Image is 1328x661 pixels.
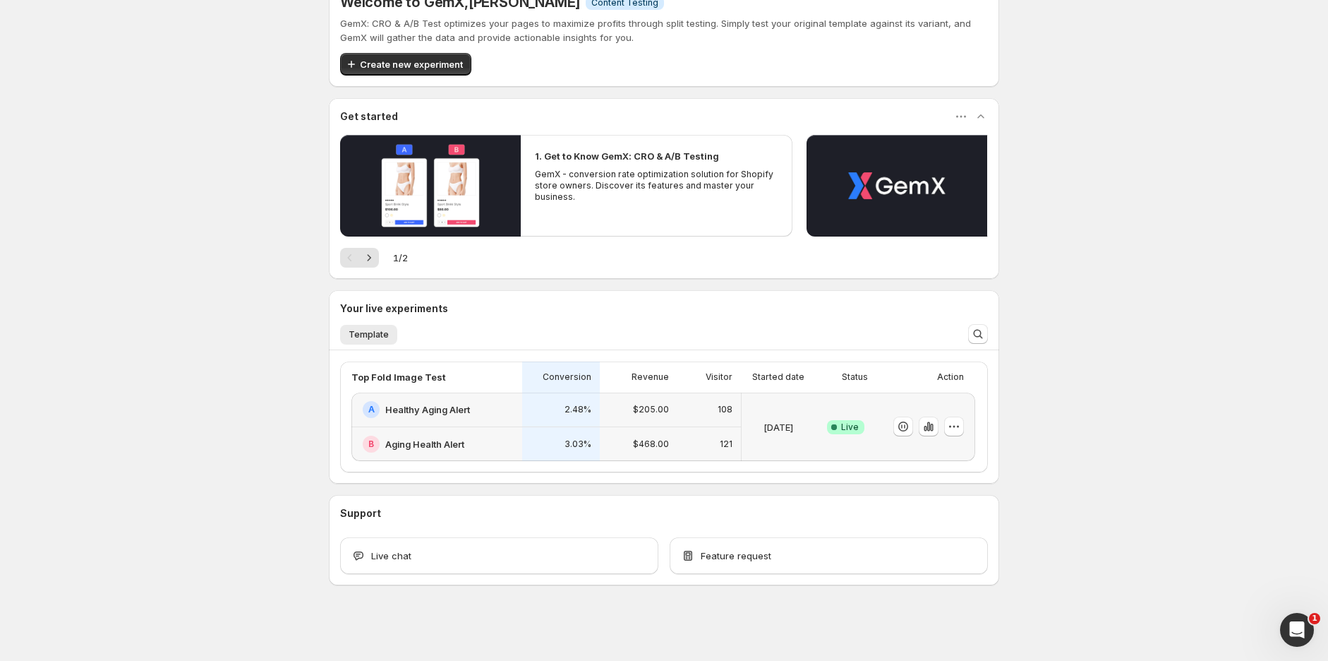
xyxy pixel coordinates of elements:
button: Next [359,248,379,268]
button: Play video [807,135,987,237]
p: 2.48% [565,404,591,415]
p: Status [842,371,868,383]
h2: Aging Health Alert [385,437,464,451]
h2: Healthy Aging Alert [385,403,470,417]
p: Started date [752,371,804,383]
p: 121 [720,439,732,450]
p: GemX - conversion rate optimization solution for Shopify store owners. Discover its features and ... [535,169,778,203]
p: Revenue [632,371,669,383]
span: Feature request [701,549,771,563]
p: $205.00 [633,404,669,415]
span: Create new experiment [360,57,463,71]
span: Live [841,422,859,433]
h3: Support [340,506,381,520]
span: Live chat [371,549,411,563]
iframe: Intercom live chat [1280,613,1314,647]
p: GemX: CRO & A/B Test optimizes your pages to maximize profits through split testing. Simply test ... [340,16,988,44]
p: Action [937,371,964,383]
p: 3.03% [565,439,591,450]
span: 1 / 2 [393,251,408,265]
p: Top Fold Image Test [351,370,446,384]
h2: B [368,439,374,450]
button: Search and filter results [968,324,988,344]
span: 1 [1309,613,1320,624]
nav: Pagination [340,248,379,268]
button: Create new experiment [340,53,471,76]
p: Conversion [543,371,591,383]
p: $468.00 [633,439,669,450]
h2: A [368,404,375,415]
p: Visitor [706,371,732,383]
span: Template [349,329,389,340]
p: [DATE] [763,420,793,434]
h3: Your live experiments [340,302,448,316]
button: Play video [340,135,521,237]
p: 108 [718,404,732,415]
h2: 1. Get to Know GemX: CRO & A/B Testing [535,149,719,163]
h3: Get started [340,109,398,124]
